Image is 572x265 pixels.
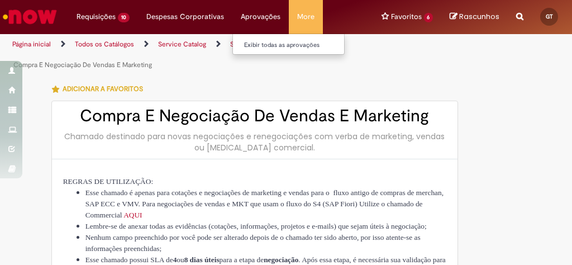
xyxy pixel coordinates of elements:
[241,11,280,22] span: Aprovações
[459,11,499,22] span: Rascunhos
[85,233,421,253] span: Nenhum campo preenchido por você pode ser alterado depois de o chamado ter sido aberto, por isso ...
[546,13,553,20] span: GT
[450,11,499,22] a: No momento, sua lista de rascunhos tem 0 Itens
[177,255,184,264] span: ou
[85,255,173,264] span: Esse chamado possui SLA de
[63,177,136,186] span: REGRAS DE UTILIZA
[230,40,280,49] a: Solicitar Compra
[63,107,447,125] h2: Compra E Negociação De Vendas E Marketing
[63,84,143,93] span: Adicionar a Favoritos
[118,13,130,22] span: 10
[12,40,51,49] a: Página inicial
[77,11,116,22] span: Requisições
[85,222,427,230] span: Lembre-se de anexar todas as evidências (cotações, informações, projetos e e-mails) que sejam úte...
[158,40,206,49] a: Service Catalog
[75,40,134,49] a: Todos os Catálogos
[264,255,298,264] span: negociação
[63,131,447,153] div: Chamado destinado para novas negociações e renegociações com verba de marketing, vendas ou [MEDIC...
[220,255,264,264] span: para a etapa de
[51,77,149,101] button: Adicionar a Favoritos
[184,255,220,264] span: 8 dias úteis
[146,177,153,186] span: O:
[1,6,59,28] img: ServiceNow
[123,211,142,219] span: AQUI
[13,60,152,69] a: Compra E Negociação De Vendas E Marketing
[391,11,422,22] span: Favoritos
[171,188,309,197] span: cotações e negociações de marketing e vendas
[146,11,224,22] span: Despesas Corporativas
[123,210,142,220] a: AQUI
[424,13,433,22] span: 6
[297,11,314,22] span: More
[85,188,170,197] span: Esse chamado é apenas para
[232,34,345,55] ul: Aprovações
[8,34,325,75] ul: Trilhas de página
[85,188,444,219] span: para o fluxo antigo de compras de merchan, SAP ECC e VMV. Para negociações de vendas e MKT que us...
[173,255,177,264] span: 4
[135,177,146,186] span: ÇÃ
[233,39,356,51] a: Exibir todas as aprovações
